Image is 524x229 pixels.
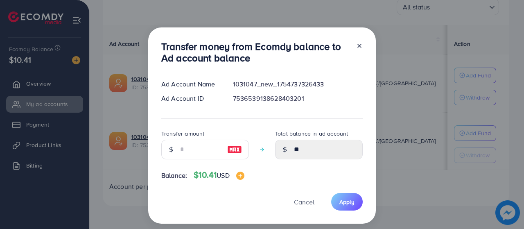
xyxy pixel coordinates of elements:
img: image [236,172,244,180]
span: USD [217,171,229,180]
span: Balance: [161,171,187,180]
div: 1031047_new_1754737326433 [226,79,369,89]
label: Transfer amount [161,129,204,138]
div: Ad Account ID [155,94,226,103]
img: image [227,145,242,154]
div: Ad Account Name [155,79,226,89]
span: Apply [339,198,355,206]
button: Apply [331,193,363,211]
label: Total balance in ad account [275,129,348,138]
div: 7536539138628403201 [226,94,369,103]
h4: $10.41 [194,170,244,180]
span: Cancel [294,197,314,206]
h3: Transfer money from Ecomdy balance to Ad account balance [161,41,350,64]
button: Cancel [284,193,325,211]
